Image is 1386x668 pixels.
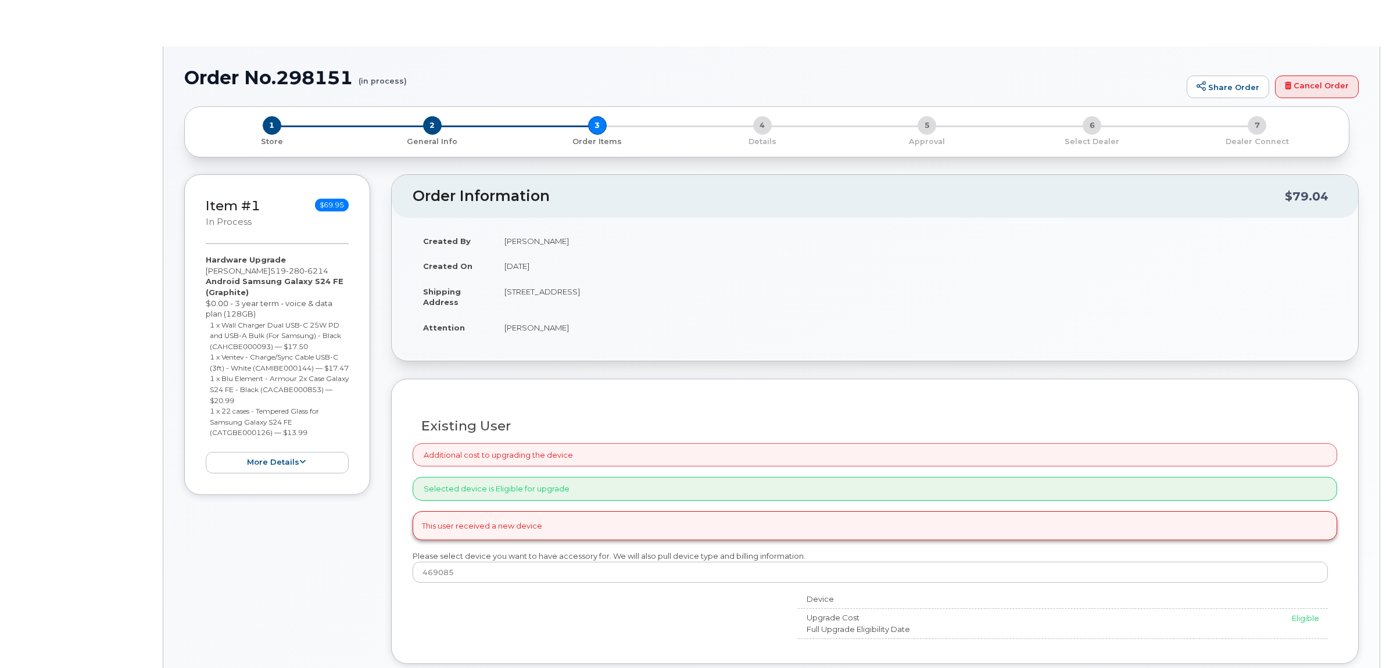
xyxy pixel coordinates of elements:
strong: Created On [423,261,472,271]
td: [PERSON_NAME] [494,228,1337,254]
h2: Order Information [413,188,1285,204]
span: 1 [263,116,281,135]
span: 280 [286,266,305,275]
td: [DATE] [494,253,1337,279]
span: 6214 [305,266,328,275]
div: Additional cost to upgrading the device [413,443,1337,467]
div: Selected device is Eligible for upgrade [413,477,1337,501]
div: Device [798,594,1019,605]
div: Full Upgrade Eligibility Date [798,624,1019,635]
td: [STREET_ADDRESS] [494,279,1337,315]
a: 1 Store [194,135,350,147]
div: This user received a new device [413,511,1337,541]
p: General Info [354,137,510,147]
h1: Order No.298151 [184,67,1181,88]
a: Item #1 [206,197,260,214]
p: Store [199,137,345,147]
strong: Hardware Upgrade [206,255,286,264]
div: [PERSON_NAME] $0.00 - 3 year term - voice & data plan (128GB) [206,254,349,473]
strong: Android Samsung Galaxy S24 FE (Graphite) [206,276,343,297]
a: 2 General Info [350,135,515,147]
td: [PERSON_NAME] [494,315,1337,340]
small: in process [206,217,252,227]
button: more details [206,452,349,473]
small: 1 x 22 cases - Tempered Glass for Samsung Galaxy S24 FE (CATGBE000126) — $13.99 [210,407,319,437]
span: 2 [423,116,442,135]
span: $69.95 [315,199,349,211]
div: $79.04 [1285,185,1328,207]
span: 519 [270,266,328,275]
strong: Shipping Address [423,287,461,307]
small: (in process) [359,67,407,85]
small: 1 x Wall Charger Dual USB-C 25W PD and USB-A Bulk (For Samsung) - Black (CAHCBE000093) — $17.50 [210,321,341,351]
small: 1 x Blu Element - Armour 2x Case Galaxy S24 FE - Black (CACABE000853) — $20.99 [210,374,349,404]
div: Upgrade Cost [798,612,1019,623]
strong: Attention [423,323,465,332]
a: Share Order [1187,76,1269,99]
div: Eligible [1027,613,1319,624]
small: 1 x Ventev - Charge/Sync Cable USB-C (3ft) - White (CAMIBE000144) — $17.47 [210,353,349,372]
div: Please select device you want to have accessory for. We will also pull device type and billing in... [413,551,1337,583]
h3: Existing User [421,419,1328,433]
strong: Created By [423,236,471,246]
a: Cancel Order [1275,76,1359,99]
